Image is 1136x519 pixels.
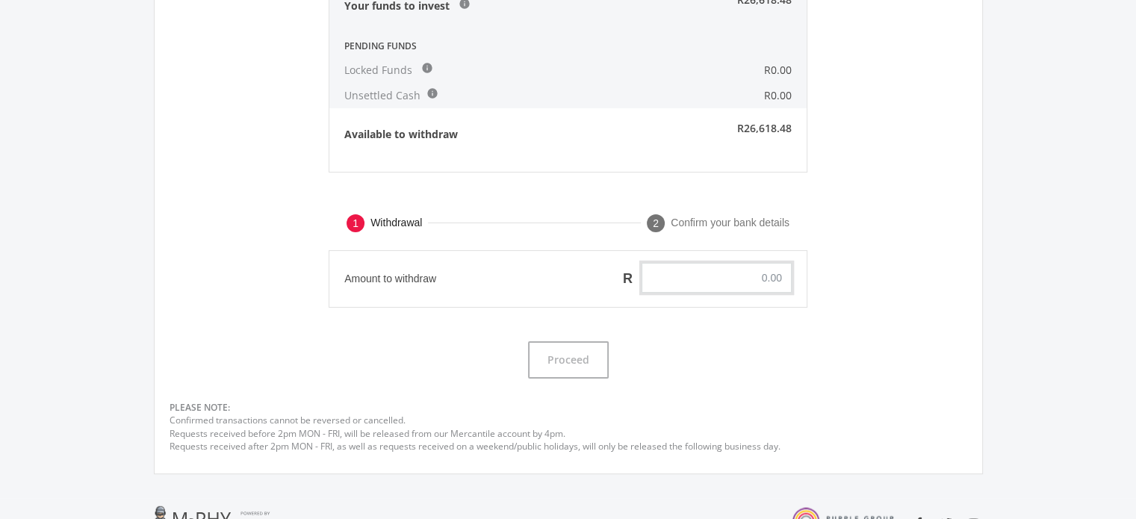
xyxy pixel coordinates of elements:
[623,269,633,289] div: R
[344,88,420,102] span: Unsettled Cash
[608,83,807,108] div: R0.00
[528,341,609,379] button: Proceed
[344,40,417,52] span: PENDING FUNDS
[642,263,792,293] input: 0.00
[344,63,412,77] span: Locked Funds
[353,217,359,229] span: 1
[170,403,967,413] div: PLEASE NOTE:
[426,87,438,99] i: info
[608,108,807,160] div: R26,618.48
[653,217,659,229] span: 2
[421,62,433,74] i: info
[170,441,967,452] p: Requests received after 2pm MON - FRI, as well as requests received on a weekend/public holidays,...
[608,58,807,83] div: R0.00
[370,215,422,231] div: Withdrawal
[170,415,967,426] p: Confirmed transactions cannot be reversed or cancelled.
[344,271,436,287] span: Amount to withdraw
[344,127,458,141] strong: Available to withdraw
[170,429,967,439] p: Requests received before 2pm MON - FRI, will be released from our Mercantile account by 4pm.
[671,215,789,231] div: Confirm your bank details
